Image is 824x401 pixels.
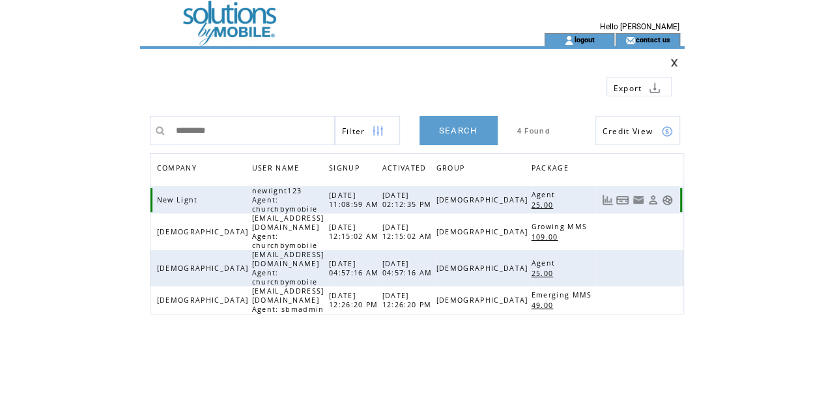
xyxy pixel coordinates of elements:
[382,160,433,179] a: ACTIVATED
[532,200,557,210] span: 25.00
[574,35,594,44] a: logout
[595,116,680,145] a: Credit View
[436,160,468,179] span: GROUP
[517,126,550,135] span: 4 Found
[382,291,435,309] span: [DATE] 12:26:20 PM
[419,116,498,145] a: SEARCH
[382,259,436,277] span: [DATE] 04:57:16 AM
[157,227,252,236] span: [DEMOGRAPHIC_DATA]
[635,35,670,44] a: contact us
[329,291,382,309] span: [DATE] 12:26:20 PM
[532,299,560,311] a: 49.00
[252,286,328,314] span: [EMAIL_ADDRESS][DOMAIN_NAME] Agent: sbmadmin
[252,160,303,179] span: USER NAME
[252,250,324,286] span: [EMAIL_ADDRESS][DOMAIN_NAME] Agent: churchbymobile
[602,195,613,206] a: View Usage
[342,126,365,137] span: Show filters
[157,160,200,179] span: COMPANY
[436,195,532,204] span: [DEMOGRAPHIC_DATA]
[532,190,559,199] span: Agent
[616,195,629,206] a: View Bills
[532,199,560,210] a: 25.00
[532,301,557,310] span: 49.00
[603,126,653,137] span: Show Credits View
[532,269,557,278] span: 25.00
[661,126,673,137] img: credits.png
[600,22,679,31] span: Hello [PERSON_NAME]
[382,191,435,209] span: [DATE] 02:12:35 PM
[157,264,252,273] span: [DEMOGRAPHIC_DATA]
[329,223,382,241] span: [DATE] 12:15:02 AM
[382,223,436,241] span: [DATE] 12:15:02 AM
[614,83,642,94] span: Export to csv file
[436,160,472,179] a: GROUP
[157,163,200,171] a: COMPANY
[625,35,635,46] img: contact_us_icon.gif
[382,160,430,179] span: ACTIVATED
[157,296,252,305] span: [DEMOGRAPHIC_DATA]
[329,163,363,171] a: SIGNUP
[252,214,324,250] span: [EMAIL_ADDRESS][DOMAIN_NAME] Agent: churchbymobile
[335,116,400,145] a: Filter
[532,231,565,242] a: 109.00
[252,186,321,214] span: newlight123 Agent: churchbymobile
[647,195,659,206] a: View Profile
[436,264,532,273] span: [DEMOGRAPHIC_DATA]
[372,117,384,146] img: filters.png
[157,195,201,204] span: New Light
[532,268,560,279] a: 25.00
[606,77,672,96] a: Export
[532,160,575,179] a: PACKAGE
[532,258,559,268] span: Agent
[532,232,561,242] span: 109.00
[436,296,532,305] span: [DEMOGRAPHIC_DATA]
[329,191,382,209] span: [DATE] 11:08:59 AM
[532,160,572,179] span: PACKAGE
[436,227,532,236] span: [DEMOGRAPHIC_DATA]
[564,35,574,46] img: account_icon.gif
[329,259,382,277] span: [DATE] 04:57:16 AM
[662,195,673,206] a: Support
[632,194,644,206] a: Resend welcome email to this user
[649,82,661,94] img: download.png
[532,222,591,231] span: Growing MMS
[329,160,363,179] span: SIGNUP
[532,290,595,299] span: Emerging MMS
[252,163,303,171] a: USER NAME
